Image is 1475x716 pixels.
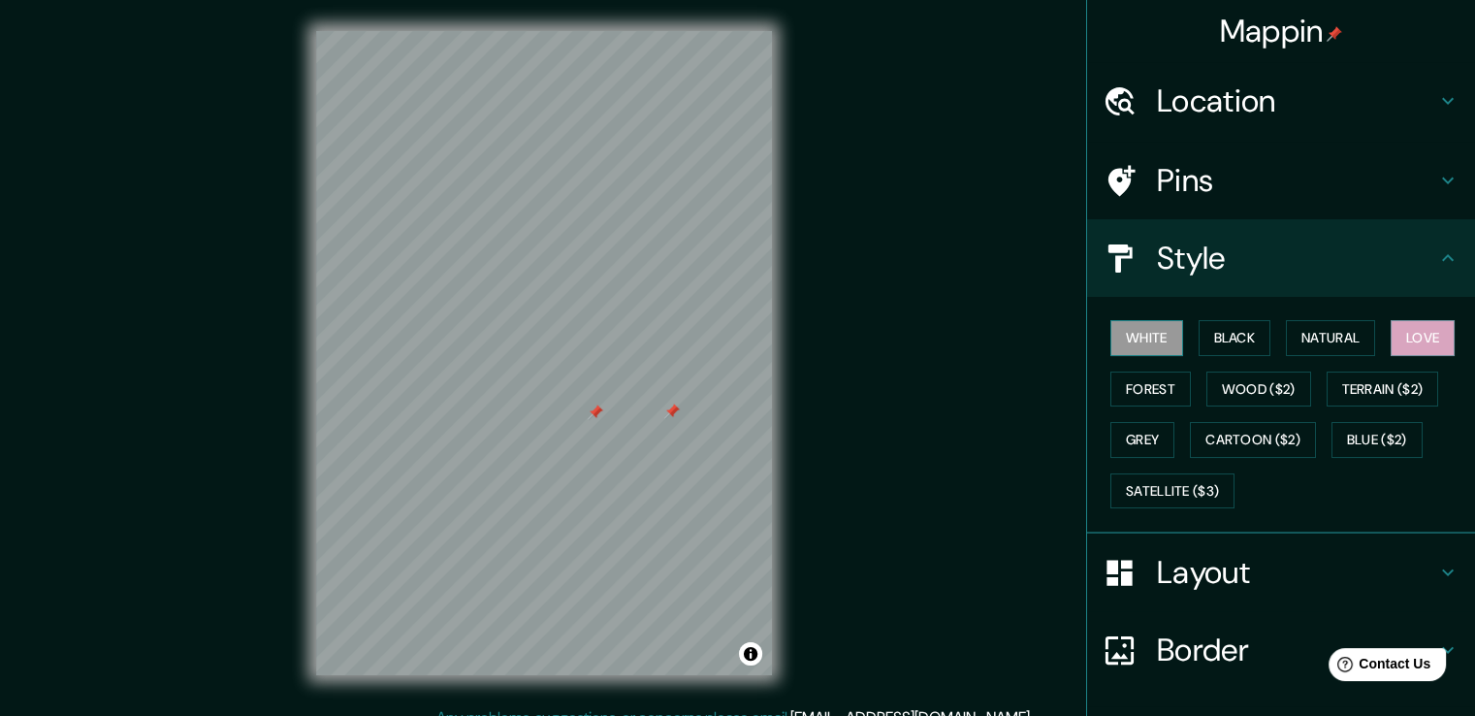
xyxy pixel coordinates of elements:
button: Love [1391,320,1455,356]
h4: Mappin [1220,12,1343,50]
button: White [1110,320,1183,356]
button: Wood ($2) [1206,372,1311,407]
button: Grey [1110,422,1174,458]
button: Cartoon ($2) [1190,422,1316,458]
button: Black [1199,320,1271,356]
div: Border [1087,611,1475,689]
button: Blue ($2) [1331,422,1423,458]
button: Forest [1110,372,1191,407]
div: Location [1087,62,1475,140]
h4: Location [1157,81,1436,120]
div: Layout [1087,534,1475,611]
img: pin-icon.png [1327,26,1342,42]
button: Satellite ($3) [1110,473,1235,509]
button: Toggle attribution [739,642,762,666]
h4: Border [1157,631,1436,669]
div: Style [1087,219,1475,297]
div: Pins [1087,142,1475,219]
canvas: Map [316,31,772,675]
h4: Pins [1157,161,1436,200]
h4: Style [1157,239,1436,277]
iframe: Help widget launcher [1302,640,1454,695]
button: Natural [1286,320,1375,356]
h4: Layout [1157,553,1436,592]
button: Terrain ($2) [1327,372,1439,407]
